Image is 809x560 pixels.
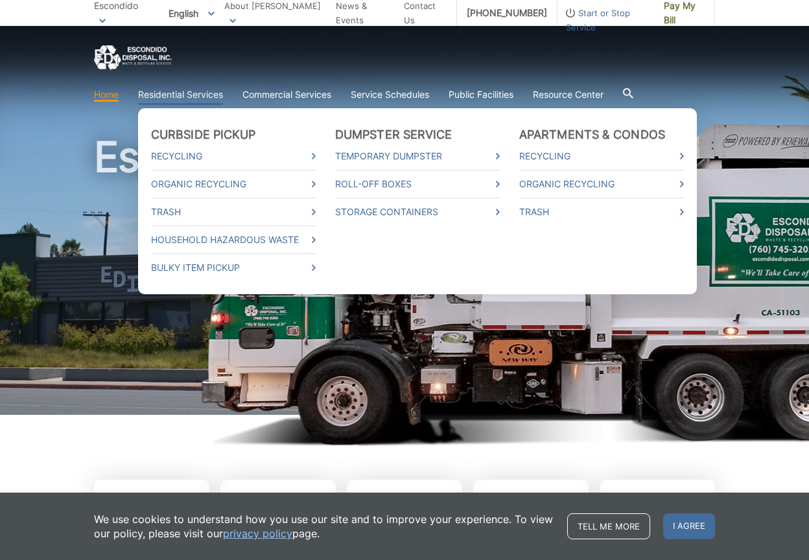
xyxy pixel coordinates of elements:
[519,205,684,219] a: Trash
[94,45,172,71] a: EDCD logo. Return to the homepage.
[94,87,119,102] a: Home
[94,512,554,541] p: We use cookies to understand how you use our site and to improve your experience. To view our pol...
[151,205,316,219] a: Trash
[335,205,500,219] a: Storage Containers
[151,177,316,191] a: Organic Recycling
[335,177,500,191] a: Roll-Off Boxes
[151,233,316,247] a: Household Hazardous Waste
[151,261,316,275] a: Bulky Item Pickup
[159,3,224,24] span: English
[567,513,650,539] a: Tell me more
[519,128,665,142] a: Apartments & Condos
[533,87,604,102] a: Resource Center
[151,128,256,142] a: Curbside Pickup
[94,136,715,421] h1: Escondido
[449,87,513,102] a: Public Facilities
[242,87,331,102] a: Commercial Services
[335,149,500,163] a: Temporary Dumpster
[351,87,429,102] a: Service Schedules
[151,149,316,163] a: Recycling
[519,149,684,163] a: Recycling
[519,177,684,191] a: Organic Recycling
[335,128,452,142] a: Dumpster Service
[663,513,715,539] span: I agree
[223,526,292,541] a: privacy policy
[138,87,223,102] a: Residential Services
